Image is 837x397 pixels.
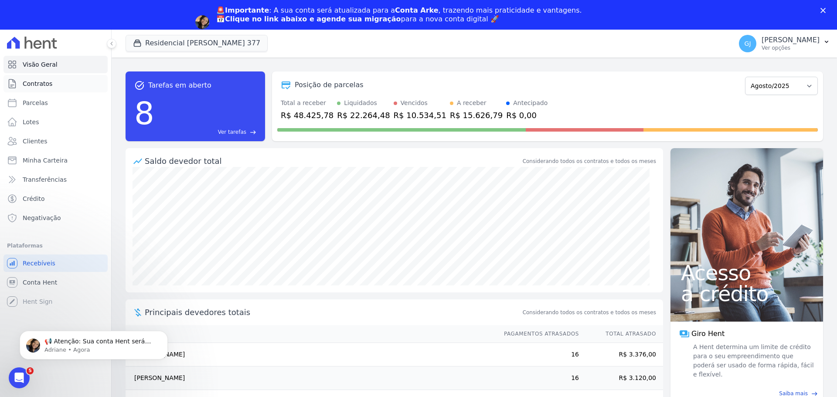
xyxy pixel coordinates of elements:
[216,6,269,14] b: 🚨Importante
[496,325,579,343] th: Pagamentos Atrasados
[523,309,656,316] span: Considerando todos os contratos e todos os meses
[7,241,104,251] div: Plataformas
[3,113,108,131] a: Lotes
[3,94,108,112] a: Parcelas
[811,390,818,397] span: east
[134,80,145,91] span: task_alt
[23,278,57,287] span: Conta Hent
[496,366,579,390] td: 16
[579,366,663,390] td: R$ 3.120,00
[126,325,496,343] th: Nome
[579,325,663,343] th: Total Atrasado
[681,262,813,283] span: Acesso
[732,31,837,56] button: GJ [PERSON_NAME] Ver opções
[195,15,209,29] img: Profile image for Adriane
[281,109,333,121] div: R$ 48.425,78
[523,157,656,165] div: Considerando todos os contratos e todos os meses
[401,98,428,108] div: Vencidos
[23,98,48,107] span: Parcelas
[218,128,246,136] span: Ver tarefas
[23,194,45,203] span: Crédito
[23,175,67,184] span: Transferências
[395,6,438,14] b: Conta Arke
[3,209,108,227] a: Negativação
[3,132,108,150] a: Clientes
[762,44,820,51] p: Ver opções
[216,6,582,24] div: : A sua conta será atualizada para a , trazendo mais praticidade e vantagens. 📅 para a nova conta...
[745,41,751,47] span: GJ
[691,329,725,339] span: Giro Hent
[496,343,579,366] td: 16
[337,109,390,121] div: R$ 22.264,48
[126,343,496,366] td: [PERSON_NAME]
[23,137,47,146] span: Clientes
[295,80,364,90] div: Posição de parcelas
[23,214,61,222] span: Negativação
[9,367,30,388] iframe: Intercom live chat
[762,36,820,44] p: [PERSON_NAME]
[158,128,256,136] a: Ver tarefas east
[681,283,813,304] span: a crédito
[506,109,548,121] div: R$ 0,00
[225,15,401,23] b: Clique no link abaixo e agende sua migração
[216,29,288,38] a: Agendar migração
[145,306,521,318] span: Principais devedores totais
[450,109,503,121] div: R$ 15.626,79
[513,98,548,108] div: Antecipado
[3,254,108,272] a: Recebíveis
[3,75,108,92] a: Contratos
[3,274,108,291] a: Conta Hent
[23,79,52,88] span: Contratos
[23,60,58,69] span: Visão Geral
[250,129,256,136] span: east
[457,98,487,108] div: A receber
[3,190,108,207] a: Crédito
[126,366,496,390] td: [PERSON_NAME]
[691,343,814,379] span: A Hent determina um limite de crédito para o seu empreendimento que poderá ser usado de forma ráp...
[394,109,446,121] div: R$ 10.534,51
[148,80,211,91] span: Tarefas em aberto
[134,91,154,136] div: 8
[281,98,333,108] div: Total a receber
[3,56,108,73] a: Visão Geral
[3,152,108,169] a: Minha Carteira
[820,8,829,13] div: Fechar
[23,259,55,268] span: Recebíveis
[27,367,34,374] span: 5
[344,98,377,108] div: Liquidados
[145,155,521,167] div: Saldo devedor total
[3,171,108,188] a: Transferências
[7,312,181,373] iframe: Intercom notifications mensagem
[579,343,663,366] td: R$ 3.376,00
[126,35,268,51] button: Residencial [PERSON_NAME] 377
[23,156,68,165] span: Minha Carteira
[23,118,39,126] span: Lotes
